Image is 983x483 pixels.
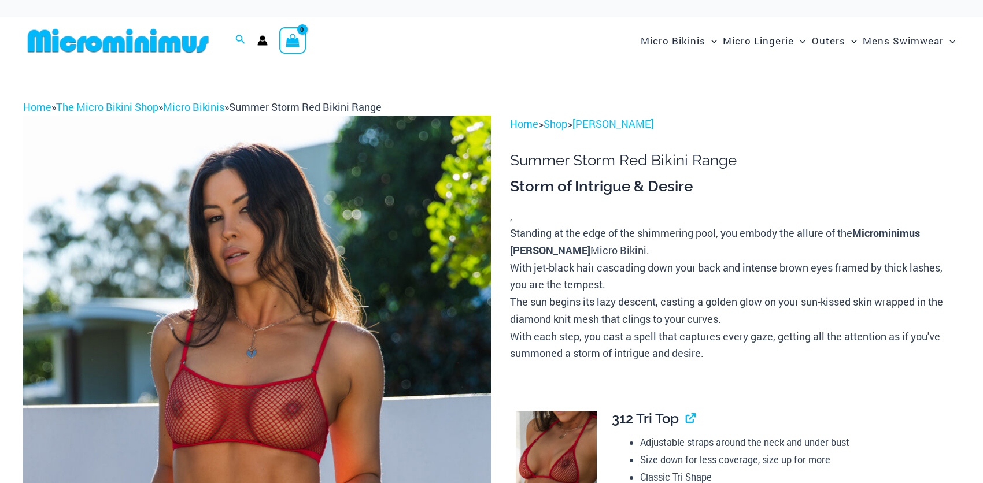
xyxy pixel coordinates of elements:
[279,27,306,54] a: View Shopping Cart, empty
[705,26,717,55] span: Menu Toggle
[544,117,567,131] a: Shop
[257,35,268,46] a: Account icon link
[229,100,382,114] span: Summer Storm Red Bikini Range
[723,26,794,55] span: Micro Lingerie
[23,28,213,54] img: MM SHOP LOGO FLAT
[235,33,246,48] a: Search icon link
[510,151,960,169] h1: Summer Storm Red Bikini Range
[641,26,705,55] span: Micro Bikinis
[23,100,51,114] a: Home
[944,26,955,55] span: Menu Toggle
[510,225,960,362] p: Standing at the edge of the shimmering pool, you embody the allure of the Micro Bikini. With jet-...
[612,410,679,427] span: 312 Tri Top
[794,26,805,55] span: Menu Toggle
[510,177,960,196] h3: Storm of Intrigue & Desire
[812,26,845,55] span: Outers
[640,451,951,469] li: Size down for less coverage, size up for more
[638,23,720,58] a: Micro BikinisMenu ToggleMenu Toggle
[860,23,958,58] a: Mens SwimwearMenu ToggleMenu Toggle
[640,434,951,451] li: Adjustable straps around the neck and under bust
[863,26,944,55] span: Mens Swimwear
[510,116,960,133] p: > >
[845,26,857,55] span: Menu Toggle
[56,100,158,114] a: The Micro Bikini Shop
[510,117,538,131] a: Home
[809,23,860,58] a: OutersMenu ToggleMenu Toggle
[23,100,382,114] span: » » »
[510,177,960,362] div: ,
[572,117,654,131] a: [PERSON_NAME]
[720,23,808,58] a: Micro LingerieMenu ToggleMenu Toggle
[163,100,224,114] a: Micro Bikinis
[636,21,960,60] nav: Site Navigation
